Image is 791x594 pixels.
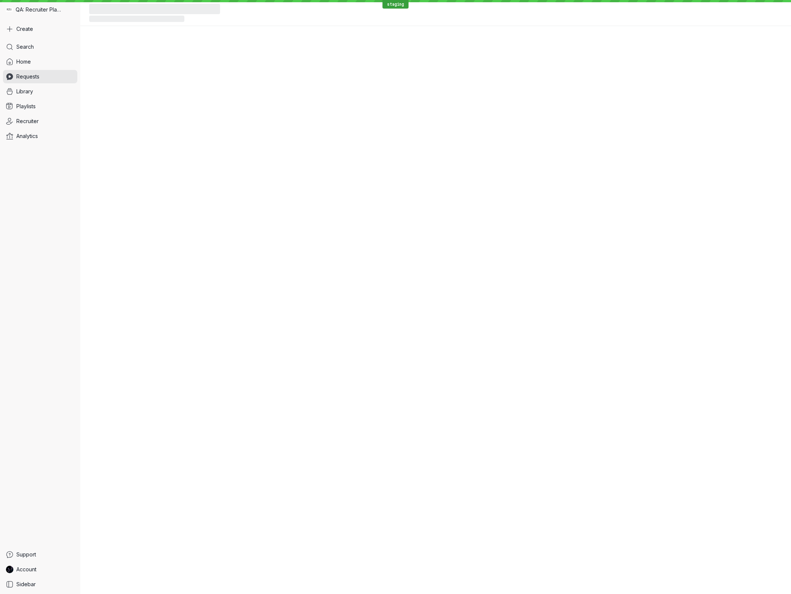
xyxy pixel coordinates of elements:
span: Library [16,88,33,95]
span: Account [16,566,36,573]
a: Search [3,40,77,54]
span: Search [16,43,34,51]
span: Create [16,25,33,33]
a: Support [3,548,77,561]
span: Sidebar [16,581,36,588]
button: Create [3,22,77,36]
img: QA: Recruiter Playground avatar [6,6,13,13]
a: Requests [3,70,77,83]
img: RECollaborator avatar [6,566,13,573]
a: Library [3,85,77,98]
span: Playlists [16,103,36,110]
a: Playlists [3,100,77,113]
a: Home [3,55,77,68]
span: Home [16,58,31,65]
a: Recruiter [3,115,77,128]
span: Analytics [16,132,38,140]
span: Requests [16,73,39,80]
a: RECollaborator avatarAccount [3,563,77,576]
a: Sidebar [3,578,77,591]
a: Analytics [3,129,77,143]
span: Support [16,551,36,558]
div: QA: Recruiter Playground [3,3,77,16]
span: Recruiter [16,118,39,125]
span: QA: Recruiter Playground [16,6,63,13]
